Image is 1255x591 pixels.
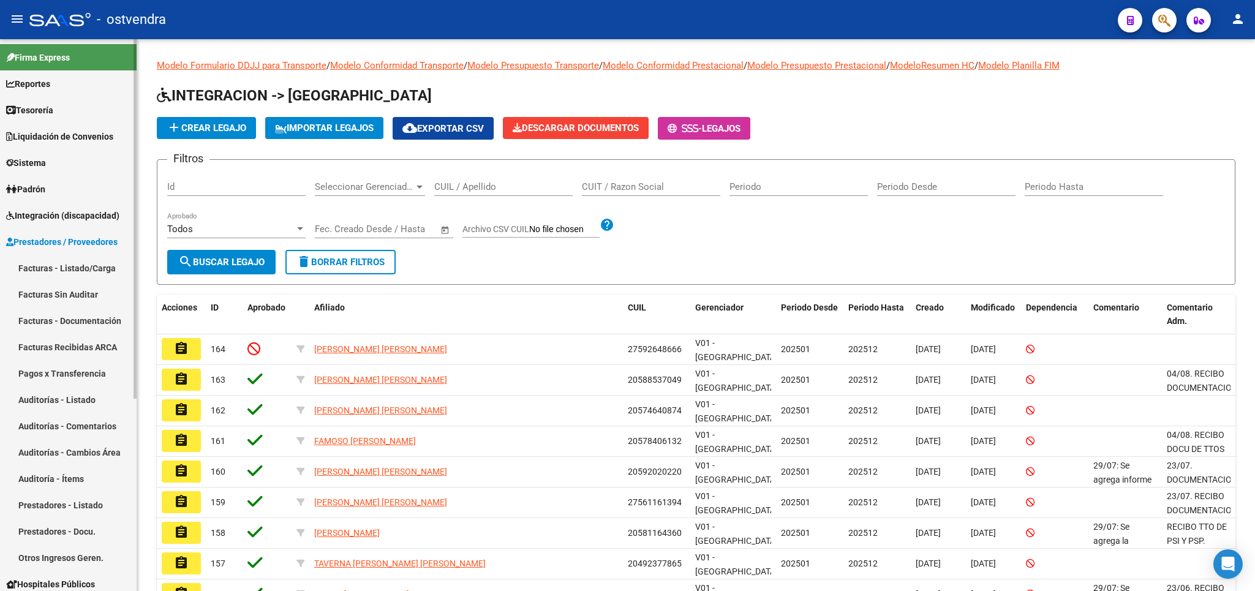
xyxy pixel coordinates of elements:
[366,224,425,235] input: End date
[628,436,682,446] span: 20578406132
[776,295,843,335] datatable-header-cell: Periodo Desde
[628,303,646,312] span: CUIL
[402,123,484,134] span: Exportar CSV
[971,344,996,354] span: [DATE]
[467,60,599,71] a: Modelo Presupuesto Transporte
[167,122,246,134] span: Crear Legajo
[211,436,225,446] span: 161
[600,217,614,232] mat-icon: help
[1167,461,1238,568] span: 23/07. DOCUMENTACION COMPLETA. FALTA ADJUNTAR INFORME EID. 04/08. RECIBO INFORME
[1167,491,1238,529] span: 23/07. RECIBO DOCUMENTACION COMPLETA.
[658,117,750,140] button: -Legajos
[439,223,453,237] button: Open calendar
[623,295,690,335] datatable-header-cell: CUIL
[247,303,285,312] span: Aprobado
[314,559,486,568] span: TAVERNA [PERSON_NAME] [PERSON_NAME]
[747,60,886,71] a: Modelo Presupuesto Prestacional
[916,559,941,568] span: [DATE]
[848,497,878,507] span: 202512
[848,375,878,385] span: 202512
[916,497,941,507] span: [DATE]
[314,375,447,385] span: [PERSON_NAME] [PERSON_NAME]
[174,402,189,417] mat-icon: assignment
[529,224,600,235] input: Archivo CSV CUIL
[285,250,396,274] button: Borrar Filtros
[157,87,432,104] span: INTEGRACION -> [GEOGRAPHIC_DATA]
[848,436,878,446] span: 202512
[848,559,878,568] span: 202512
[1093,522,1153,587] span: 29/07: Se agrega la documentación legal en cada prestador.
[314,467,447,476] span: [PERSON_NAME] [PERSON_NAME]
[916,467,941,476] span: [DATE]
[971,528,996,538] span: [DATE]
[695,461,778,484] span: V01 - [GEOGRAPHIC_DATA]
[628,497,682,507] span: 27561161394
[916,436,941,446] span: [DATE]
[1213,549,1243,579] div: Open Intercom Messenger
[978,60,1060,71] a: Modelo Planilla FIM
[971,375,996,385] span: [DATE]
[848,528,878,538] span: 202512
[10,12,24,26] mat-icon: menu
[1167,303,1213,326] span: Comentario Adm.
[971,405,996,415] span: [DATE]
[781,497,810,507] span: 202501
[296,254,311,269] mat-icon: delete
[6,578,95,591] span: Hospitales Públicos
[462,224,529,234] span: Archivo CSV CUIL
[628,344,682,354] span: 27592648666
[1231,12,1245,26] mat-icon: person
[1021,295,1088,335] datatable-header-cell: Dependencia
[275,122,374,134] span: IMPORTAR LEGAJOS
[211,344,225,354] span: 164
[174,555,189,570] mat-icon: assignment
[911,295,966,335] datatable-header-cell: Creado
[6,209,119,222] span: Integración (discapacidad)
[167,120,181,135] mat-icon: add
[174,433,189,448] mat-icon: assignment
[628,559,682,568] span: 20492377865
[265,117,383,139] button: IMPORTAR LEGAJOS
[781,405,810,415] span: 202501
[1088,295,1162,335] datatable-header-cell: Comentario
[781,467,810,476] span: 202501
[314,497,447,507] span: [PERSON_NAME] [PERSON_NAME]
[330,60,464,71] a: Modelo Conformidad Transporte
[211,528,225,538] span: 158
[167,224,193,235] span: Todos
[314,405,447,415] span: [PERSON_NAME] [PERSON_NAME]
[174,341,189,356] mat-icon: assignment
[211,405,225,415] span: 162
[314,436,416,446] span: FAMOSO [PERSON_NAME]
[315,181,414,192] span: Seleccionar Gerenciador
[6,183,45,196] span: Padrón
[695,338,778,362] span: V01 - [GEOGRAPHIC_DATA]
[315,224,355,235] input: Start date
[1162,295,1235,335] datatable-header-cell: Comentario Adm.
[916,375,941,385] span: [DATE]
[695,522,778,546] span: V01 - [GEOGRAPHIC_DATA]
[890,60,974,71] a: ModeloResumen HC
[243,295,292,335] datatable-header-cell: Aprobado
[848,467,878,476] span: 202512
[314,344,447,354] span: [PERSON_NAME] [PERSON_NAME]
[781,375,810,385] span: 202501
[848,344,878,354] span: 202512
[781,303,838,312] span: Periodo Desde
[1167,369,1238,434] span: 04/08. RECIBO DOCUMENTACION COMPLETA. FALTA INFORME EID
[211,559,225,568] span: 157
[174,494,189,509] mat-icon: assignment
[668,123,702,134] span: -
[6,235,118,249] span: Prestadores / Proveedores
[393,117,494,140] button: Exportar CSV
[695,399,778,423] span: V01 - [GEOGRAPHIC_DATA]
[6,104,53,117] span: Tesorería
[97,6,166,33] span: - ostvendra
[1093,303,1139,312] span: Comentario
[157,60,326,71] a: Modelo Formulario DDJJ para Transporte
[157,295,206,335] datatable-header-cell: Acciones
[1093,461,1151,499] span: 29/07: Se agrega informe de EID.
[971,559,996,568] span: [DATE]
[843,295,911,335] datatable-header-cell: Periodo Hasta
[178,254,193,269] mat-icon: search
